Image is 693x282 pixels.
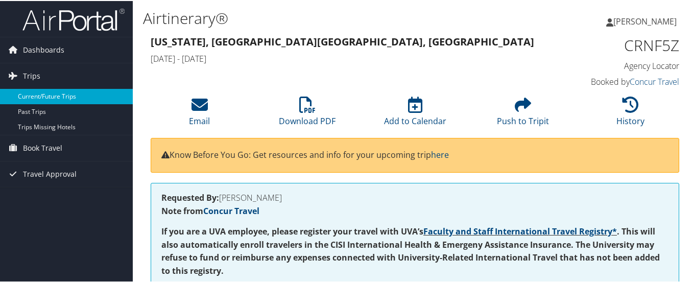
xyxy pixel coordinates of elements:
h4: Booked by [559,75,679,86]
a: Concur Travel [630,75,679,86]
a: [PERSON_NAME] [606,5,687,36]
span: Trips [23,62,40,88]
a: History [616,101,644,126]
h4: Agency Locator [559,59,679,70]
h4: [DATE] - [DATE] [151,52,543,63]
a: Concur Travel [203,204,259,216]
span: Dashboards [23,36,64,62]
a: Push to Tripit [497,101,549,126]
strong: If you are a UVA employee, please register your travel with UVA’s . This will also automatically ... [161,225,660,275]
h1: Airtinerary® [143,7,506,28]
a: Faculty and Staff International Travel Registry* [423,225,617,236]
span: [PERSON_NAME] [613,15,677,26]
span: Travel Approval [23,160,77,186]
a: Email [189,101,210,126]
h1: CRNF5Z [559,34,679,55]
a: here [431,148,449,159]
a: Download PDF [279,101,336,126]
strong: Requested By: [161,191,219,202]
img: airportal-logo.png [22,7,125,31]
span: Book Travel [23,134,62,160]
h4: [PERSON_NAME] [161,193,668,201]
strong: Note from [161,204,259,216]
p: Know Before You Go: Get resources and info for your upcoming trip [161,148,668,161]
a: Add to Calendar [384,101,446,126]
strong: [US_STATE], [GEOGRAPHIC_DATA] [GEOGRAPHIC_DATA], [GEOGRAPHIC_DATA] [151,34,534,48]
